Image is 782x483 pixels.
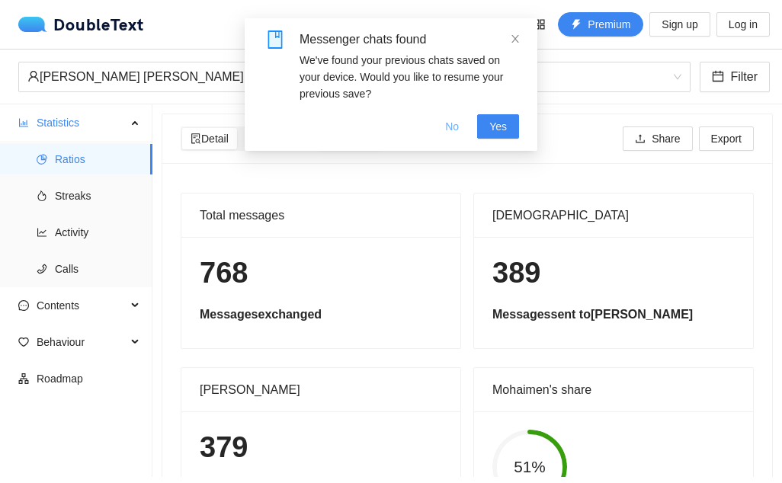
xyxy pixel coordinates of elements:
span: Activity [55,217,140,248]
button: Log in [716,12,770,37]
span: Arifa Khan Anna [27,62,681,91]
a: logoDoubleText [18,17,144,32]
div: Total messages [200,194,442,237]
button: folder-open [497,12,521,37]
span: line-chart [37,227,47,238]
span: Filter [730,67,758,86]
span: Premium [588,16,630,33]
span: No [445,118,459,135]
span: book [266,30,284,49]
h5: Messages exchanged [200,305,442,324]
h1: 389 [492,255,735,291]
h1: 768 [200,255,442,291]
div: [DEMOGRAPHIC_DATA] [492,194,735,237]
span: Log in [729,16,758,33]
span: Detail [191,133,229,145]
span: Roadmap [37,363,140,394]
span: user [27,70,40,82]
button: thunderboltPremium [558,12,643,37]
span: Streaks [55,181,140,211]
span: upload [635,133,646,146]
button: bell [466,12,491,37]
span: Sign up [662,16,697,33]
span: heart [18,337,29,347]
button: uploadShare [623,126,692,151]
img: logo [18,17,53,32]
span: Share [652,130,680,147]
span: Export [711,130,742,147]
span: 51% [492,459,567,475]
span: calendar [712,70,724,85]
button: calendarFilter [700,62,770,92]
div: Messenger chats found [300,30,519,49]
span: pie-chart [37,154,47,165]
span: Calls [55,254,140,284]
div: Mohaimen's share [492,368,735,411]
span: Contents [37,290,127,321]
div: [PERSON_NAME] [PERSON_NAME] [27,62,668,91]
span: appstore [528,18,551,30]
span: thunderbolt [571,19,582,31]
span: Behaviour [37,327,127,357]
div: DoubleText [18,17,144,32]
button: No [433,114,471,139]
button: Sign up [649,12,710,37]
button: Export [699,126,754,151]
span: close [510,34,521,44]
h5: Messages sent to [PERSON_NAME] [492,305,735,324]
div: [PERSON_NAME] [200,368,442,411]
span: apartment [18,373,29,384]
button: appstore [527,12,552,37]
button: Yes [477,114,519,139]
span: fire [37,190,47,201]
h1: 379 [200,430,442,465]
span: Ratios [55,144,140,174]
span: message [18,300,29,311]
span: bar-chart [18,117,29,128]
div: We've found your previous chats saved on your device. Would you like to resume your previous save? [300,52,519,102]
span: file-search [191,133,201,144]
span: phone [37,264,47,274]
span: Statistics [37,107,127,138]
span: Yes [489,118,507,135]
